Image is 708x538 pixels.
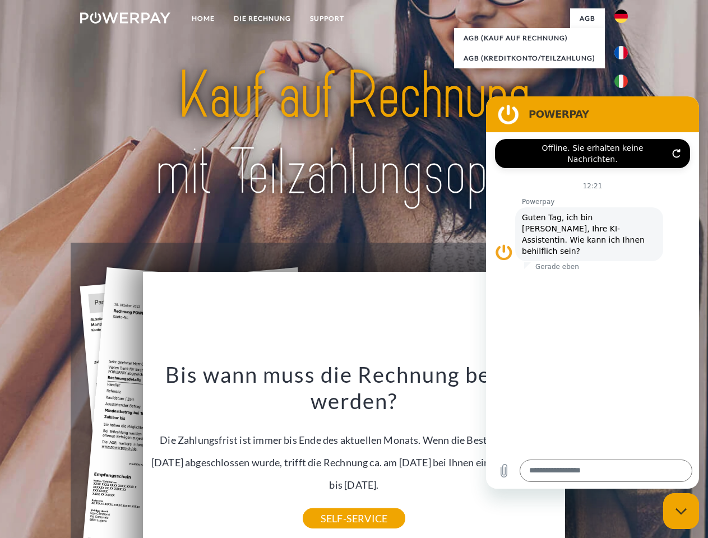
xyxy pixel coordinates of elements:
iframe: Schaltfläche zum Öffnen des Messaging-Fensters; Konversation läuft [663,493,699,529]
a: AGB (Kreditkonto/Teilzahlung) [454,48,605,68]
img: title-powerpay_de.svg [107,54,601,215]
img: de [614,10,628,23]
h3: Bis wann muss die Rechnung bezahlt werden? [150,361,559,415]
img: it [614,75,628,88]
a: SELF-SERVICE [303,508,405,528]
a: DIE RECHNUNG [224,8,300,29]
img: fr [614,46,628,59]
div: Die Zahlungsfrist ist immer bis Ende des aktuellen Monats. Wenn die Bestellung z.B. am [DATE] abg... [150,361,559,518]
a: SUPPORT [300,8,354,29]
a: Home [182,8,224,29]
iframe: Messaging-Fenster [486,96,699,489]
img: logo-powerpay-white.svg [80,12,170,24]
a: agb [570,8,605,29]
a: AGB (Kauf auf Rechnung) [454,28,605,48]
